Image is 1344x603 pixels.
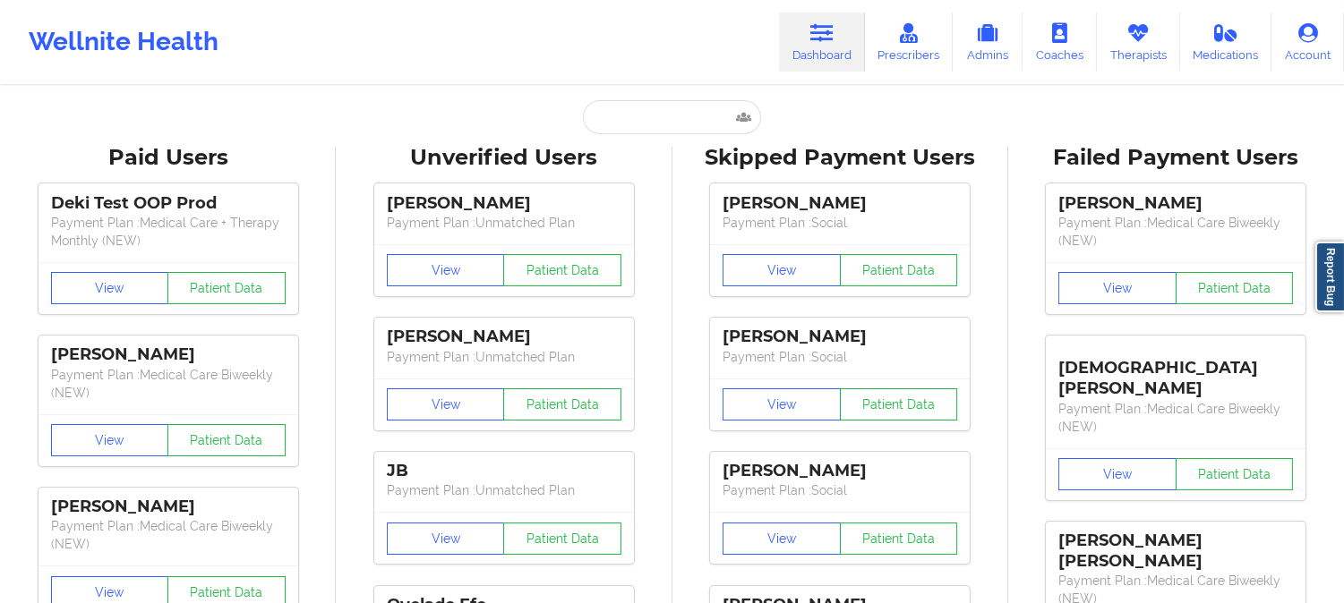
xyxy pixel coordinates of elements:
button: Patient Data [167,424,286,456]
button: Patient Data [840,254,958,286]
div: [PERSON_NAME] [723,461,957,481]
button: Patient Data [503,254,621,286]
button: View [723,522,841,555]
button: View [1058,272,1177,304]
p: Payment Plan : Social [723,214,957,232]
a: Dashboard [779,13,865,72]
button: View [387,254,505,286]
div: JB [387,461,621,481]
button: View [723,254,841,286]
p: Payment Plan : Medical Care Biweekly (NEW) [1058,400,1293,436]
div: [PERSON_NAME] [387,327,621,347]
div: [PERSON_NAME] [51,344,286,365]
button: View [723,388,841,420]
a: Therapists [1097,13,1180,72]
button: View [51,272,169,304]
button: Patient Data [167,272,286,304]
p: Payment Plan : Unmatched Plan [387,481,621,499]
button: View [387,522,505,555]
p: Payment Plan : Unmatched Plan [387,348,621,366]
button: Patient Data [840,522,958,555]
button: View [387,388,505,420]
p: Payment Plan : Social [723,481,957,499]
div: [PERSON_NAME] [1058,193,1293,214]
button: View [51,424,169,456]
div: Skipped Payment Users [685,144,996,172]
div: Paid Users [13,144,323,172]
p: Payment Plan : Medical Care Biweekly (NEW) [1058,214,1293,250]
div: [DEMOGRAPHIC_DATA][PERSON_NAME] [1058,344,1293,399]
a: Prescribers [865,13,954,72]
a: Coaches [1023,13,1097,72]
div: [PERSON_NAME] [51,497,286,517]
div: [PERSON_NAME] [723,327,957,347]
button: Patient Data [1176,272,1294,304]
button: Patient Data [503,388,621,420]
a: Admins [953,13,1023,72]
div: [PERSON_NAME] [387,193,621,214]
button: View [1058,458,1177,490]
div: Deki Test OOP Prod [51,193,286,214]
p: Payment Plan : Unmatched Plan [387,214,621,232]
div: Failed Payment Users [1021,144,1331,172]
a: Account [1271,13,1344,72]
button: Patient Data [1176,458,1294,490]
a: Medications [1180,13,1272,72]
div: [PERSON_NAME] [723,193,957,214]
p: Payment Plan : Social [723,348,957,366]
button: Patient Data [840,388,958,420]
p: Payment Plan : Medical Care Biweekly (NEW) [51,366,286,402]
p: Payment Plan : Medical Care + Therapy Monthly (NEW) [51,214,286,250]
div: [PERSON_NAME] [PERSON_NAME] [1058,531,1293,572]
div: Unverified Users [348,144,659,172]
a: Report Bug [1315,242,1344,312]
button: Patient Data [503,522,621,555]
p: Payment Plan : Medical Care Biweekly (NEW) [51,517,286,553]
